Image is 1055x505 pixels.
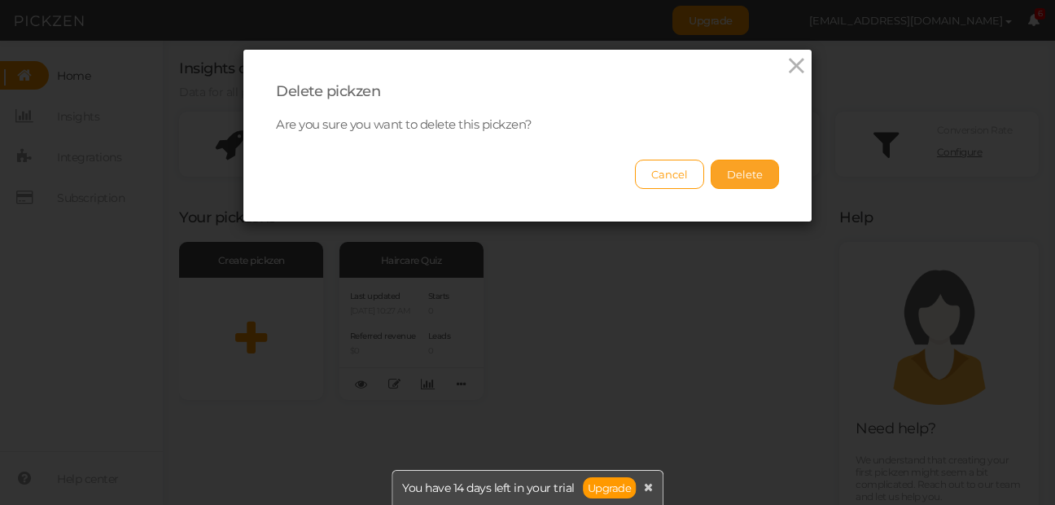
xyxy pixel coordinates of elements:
span: You have 14 days left in your trial [402,482,575,494]
p: Are you sure you want to delete this pickzen? [276,117,779,133]
button: Delete [711,160,779,189]
a: Upgrade [583,477,637,498]
div: Delete pickzen [276,82,779,101]
button: Cancel [635,160,704,189]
